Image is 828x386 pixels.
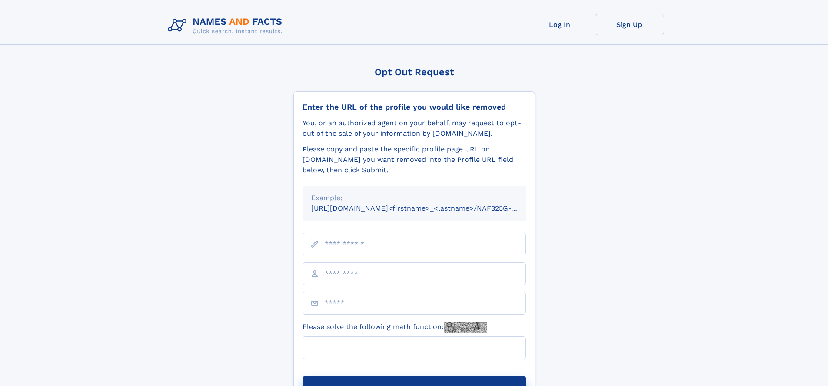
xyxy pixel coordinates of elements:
[595,14,664,35] a: Sign Up
[303,322,487,333] label: Please solve the following math function:
[525,14,595,35] a: Log In
[311,204,542,212] small: [URL][DOMAIN_NAME]<firstname>_<lastname>/NAF325G-xxxxxxxx
[311,193,517,203] div: Example:
[303,102,526,112] div: Enter the URL of the profile you would like removed
[303,144,526,175] div: Please copy and paste the specific profile page URL on [DOMAIN_NAME] you want removed into the Pr...
[293,67,535,77] div: Opt Out Request
[164,14,289,37] img: Logo Names and Facts
[303,118,526,139] div: You, or an authorized agent on your behalf, may request to opt-out of the sale of your informatio...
